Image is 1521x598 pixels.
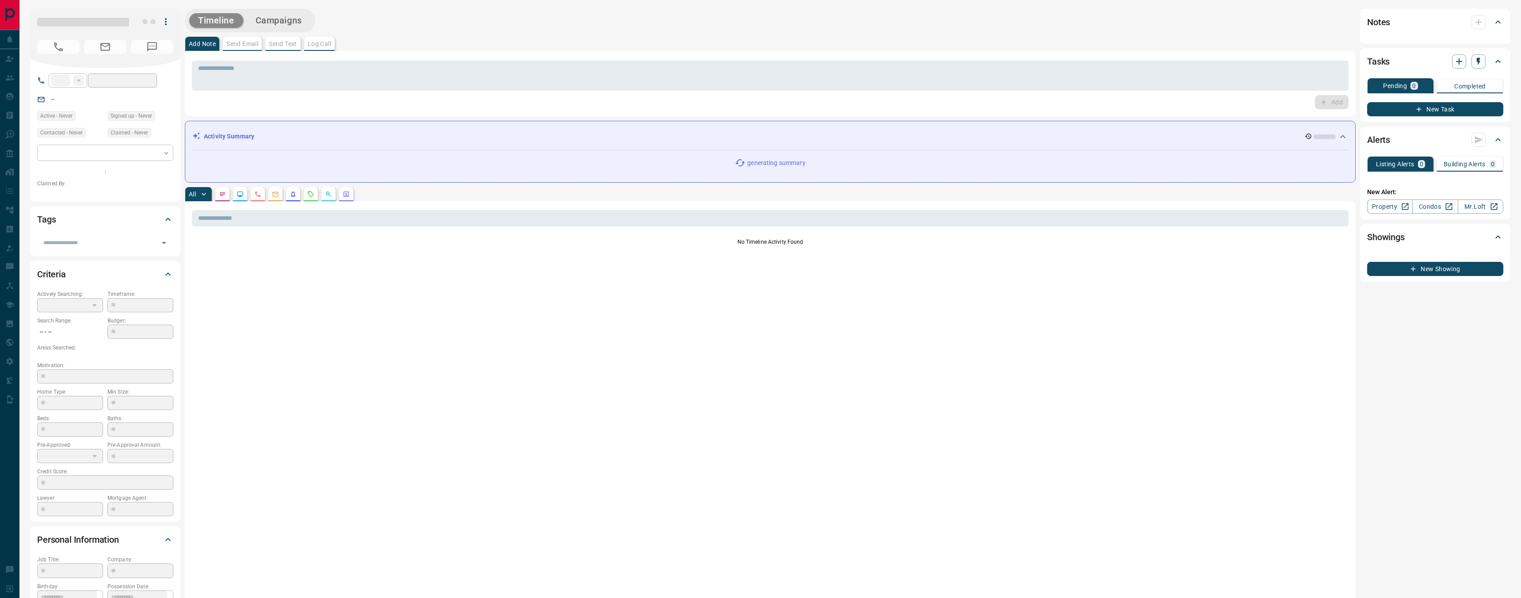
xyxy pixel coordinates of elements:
span: Signed up - Never [111,111,152,120]
p: Mortgage Agent: [107,494,173,502]
div: Notes [1367,11,1503,33]
p: Beds: [37,414,103,422]
h2: Criteria [37,267,66,281]
a: -- [51,96,55,103]
h2: Alerts [1367,133,1390,147]
a: Property [1367,199,1413,214]
svg: Lead Browsing Activity [237,191,244,198]
span: Contacted - Never [40,128,83,137]
a: Mr.Loft [1458,199,1503,214]
p: generating summary [747,158,805,168]
p: Claimed By: [37,180,173,188]
p: All [189,191,196,197]
p: Credit Score: [37,468,173,475]
span: No Email [84,40,126,54]
p: Search Range: [37,317,103,325]
h2: Personal Information [37,533,119,547]
p: -- - -- [37,325,103,339]
svg: Listing Alerts [290,191,297,198]
p: Baths: [107,414,173,422]
span: Active - Never [40,111,73,120]
div: Tasks [1367,51,1503,72]
p: Activity Summary [204,132,254,141]
div: Activity Summary [192,128,1348,145]
p: 0 [1420,161,1423,167]
button: Campaigns [247,13,311,28]
svg: Opportunities [325,191,332,198]
button: Open [158,237,170,249]
div: Personal Information [37,529,173,550]
p: Budget: [107,317,173,325]
div: Tags [37,209,173,230]
p: Add Note [189,41,216,47]
p: Actively Searching: [37,290,103,298]
h2: Tasks [1367,54,1390,69]
p: Pre-Approved: [37,441,103,449]
svg: Agent Actions [343,191,350,198]
p: Job Title: [37,556,103,563]
p: Pre-Approval Amount: [107,441,173,449]
p: Motivation: [37,361,173,369]
p: Pending [1383,83,1407,89]
button: Timeline [189,13,243,28]
p: Home Type: [37,388,103,396]
p: No Timeline Activity Found [192,238,1349,246]
svg: Requests [307,191,314,198]
p: 0 [1412,83,1416,89]
p: Company: [107,556,173,563]
h2: Notes [1367,15,1390,29]
h2: Showings [1367,230,1405,244]
svg: Notes [219,191,226,198]
div: Alerts [1367,129,1503,150]
p: Areas Searched: [37,344,173,352]
svg: Emails [272,191,279,198]
span: No Number [131,40,173,54]
p: Listing Alerts [1376,161,1414,167]
p: Possession Date: [107,583,173,590]
div: Showings [1367,226,1503,248]
h2: Tags [37,212,56,226]
p: Building Alerts [1444,161,1486,167]
p: Birthday: [37,583,103,590]
span: Claimed - Never [111,128,148,137]
div: Criteria [37,264,173,285]
p: New Alert: [1367,188,1503,197]
button: New Task [1367,102,1503,116]
span: No Number [37,40,80,54]
p: Min Size: [107,388,173,396]
p: Completed [1454,83,1486,89]
button: New Showing [1367,262,1503,276]
p: 0 [1491,161,1494,167]
p: Timeframe: [107,290,173,298]
svg: Calls [254,191,261,198]
p: Lawyer: [37,494,103,502]
a: Condos [1412,199,1458,214]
